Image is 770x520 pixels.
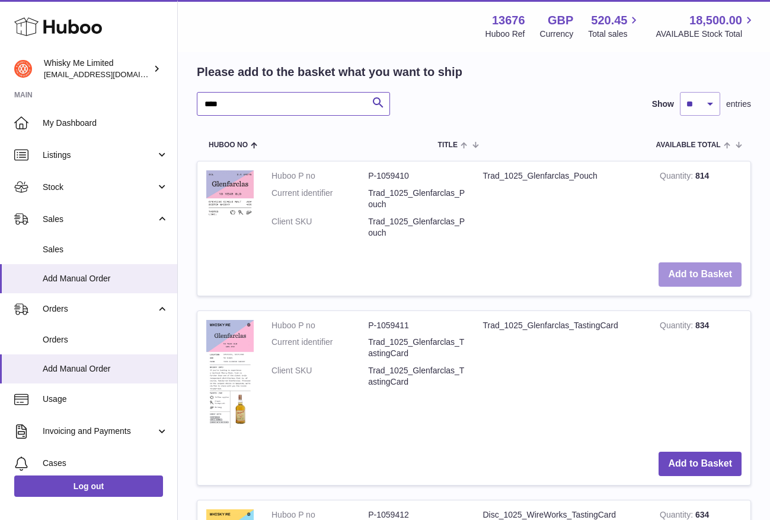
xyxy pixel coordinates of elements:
span: Listings [43,150,156,161]
img: orders@whiskyshop.com [14,60,32,78]
span: Cases [43,458,168,469]
span: Huboo no [209,141,248,149]
strong: 13676 [492,12,525,28]
dt: Client SKU [271,365,368,388]
div: Huboo Ref [485,28,525,40]
span: Usage [43,394,168,405]
img: Trad_1025_Glenfarclas_Pouch [206,170,254,216]
img: Trad_1025_Glenfarclas_TastingCard [206,320,254,431]
dd: Trad_1025_Glenfarclas_TastingCard [368,365,465,388]
span: Add Manual Order [43,273,168,284]
label: Show [652,99,674,110]
span: Sales [43,214,156,225]
h2: Please add to the basket what you want to ship [197,64,462,80]
strong: Quantity [660,171,695,183]
dt: Huboo P no [271,320,368,331]
span: Title [438,141,458,149]
dd: Trad_1025_Glenfarclas_Pouch [368,188,465,210]
span: Total sales [588,28,641,40]
span: AVAILABLE Total [656,141,721,149]
span: Orders [43,303,156,315]
td: Trad_1025_Glenfarclas_Pouch [474,161,651,253]
span: entries [726,99,751,110]
span: My Dashboard [43,118,168,129]
span: Stock [43,182,156,193]
dt: Client SKU [271,216,368,239]
dd: Trad_1025_Glenfarclas_Pouch [368,216,465,239]
div: Whisky Me Limited [44,58,151,80]
span: Orders [43,334,168,345]
span: 18,500.00 [689,12,742,28]
span: Add Manual Order [43,363,168,375]
span: [EMAIL_ADDRESS][DOMAIN_NAME] [44,69,174,79]
dd: P-1059410 [368,170,465,182]
span: Invoicing and Payments [43,426,156,437]
dt: Current identifier [271,337,368,359]
strong: GBP [548,12,573,28]
td: 834 [651,311,750,443]
td: 814 [651,161,750,253]
button: Add to Basket [659,452,742,476]
dd: P-1059411 [368,320,465,331]
span: Sales [43,244,168,255]
a: Log out [14,475,163,497]
button: Add to Basket [659,262,742,287]
a: 18,500.00 AVAILABLE Stock Total [656,12,756,40]
div: Currency [540,28,574,40]
a: 520.45 Total sales [588,12,641,40]
span: AVAILABLE Stock Total [656,28,756,40]
strong: Quantity [660,321,695,333]
td: Trad_1025_Glenfarclas_TastingCard [474,311,651,443]
span: 520.45 [591,12,627,28]
dd: Trad_1025_Glenfarclas_TastingCard [368,337,465,359]
dt: Current identifier [271,188,368,210]
dt: Huboo P no [271,170,368,182]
